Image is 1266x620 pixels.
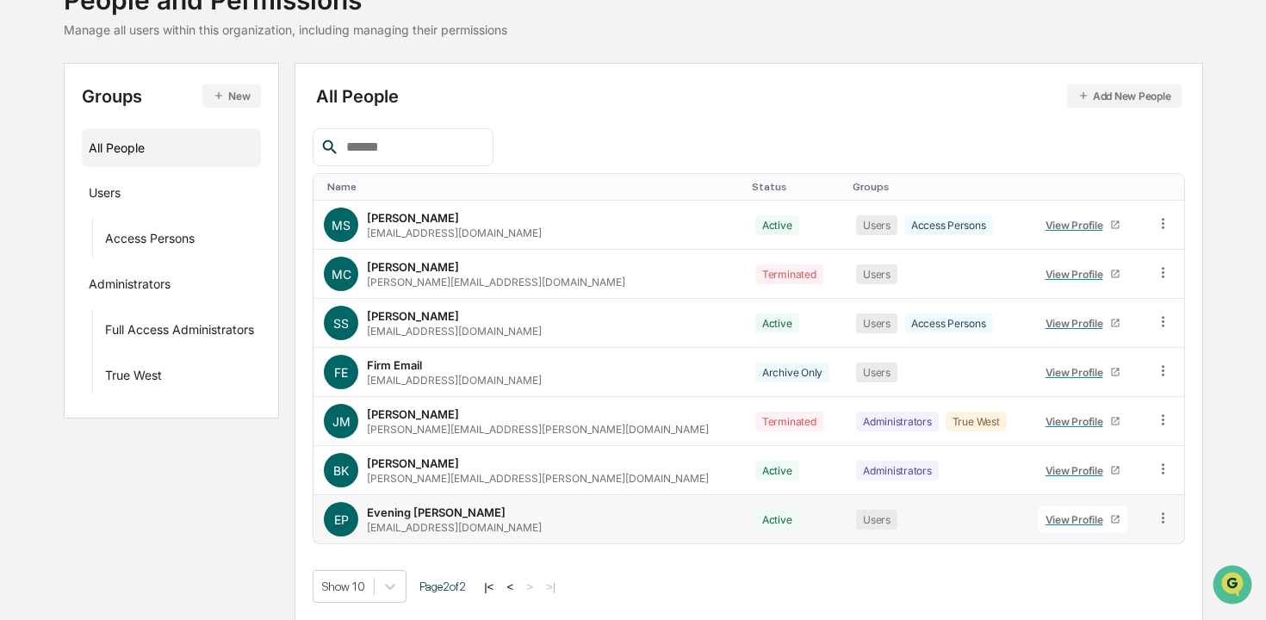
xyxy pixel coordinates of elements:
[1046,268,1110,281] div: View Profile
[89,185,121,206] div: Users
[1038,457,1127,484] a: View Profile
[59,132,282,149] div: Start new chat
[34,250,109,267] span: Data Lookup
[293,137,313,158] button: Start new chat
[904,313,993,333] div: Access Persons
[367,472,709,485] div: [PERSON_NAME][EMAIL_ADDRESS][PERSON_NAME][DOMAIN_NAME]
[1038,506,1127,533] a: View Profile
[105,231,195,251] div: Access Persons
[856,363,897,382] div: Users
[1046,415,1110,428] div: View Profile
[89,276,171,297] div: Administrators
[202,84,260,108] button: New
[521,580,538,594] button: >
[334,365,348,380] span: FE
[856,461,939,480] div: Administrators
[17,219,31,232] div: 🖐️
[367,456,459,470] div: [PERSON_NAME]
[856,264,897,284] div: Users
[1211,563,1257,610] iframe: Open customer support
[142,217,214,234] span: Attestations
[1158,181,1176,193] div: Toggle SortBy
[82,84,261,108] div: Groups
[367,211,459,225] div: [PERSON_NAME]
[121,291,208,305] a: Powered byPylon
[755,461,799,480] div: Active
[1038,212,1127,239] a: View Profile
[479,580,499,594] button: |<
[1046,464,1110,477] div: View Profile
[1046,219,1110,232] div: View Profile
[755,264,823,284] div: Terminated
[755,412,823,431] div: Terminated
[419,580,466,593] span: Page 2 of 2
[367,260,459,274] div: [PERSON_NAME]
[367,423,709,436] div: [PERSON_NAME][EMAIL_ADDRESS][PERSON_NAME][DOMAIN_NAME]
[367,276,625,288] div: [PERSON_NAME][EMAIL_ADDRESS][DOMAIN_NAME]
[125,219,139,232] div: 🗄️
[327,181,738,193] div: Toggle SortBy
[367,521,542,534] div: [EMAIL_ADDRESS][DOMAIN_NAME]
[1038,359,1127,386] a: View Profile
[755,215,799,235] div: Active
[367,325,542,338] div: [EMAIL_ADDRESS][DOMAIN_NAME]
[89,133,254,162] div: All People
[856,313,897,333] div: Users
[856,510,897,530] div: Users
[118,210,220,241] a: 🗄️Attestations
[171,292,208,305] span: Pylon
[367,358,422,372] div: Firm Email
[367,407,459,421] div: [PERSON_NAME]
[1046,366,1110,379] div: View Profile
[59,149,218,163] div: We're available if you need us!
[1038,408,1127,435] a: View Profile
[10,243,115,274] a: 🔎Data Lookup
[17,251,31,265] div: 🔎
[332,414,351,429] span: JM
[946,412,1007,431] div: True West
[541,580,561,594] button: >|
[755,313,799,333] div: Active
[105,322,254,343] div: Full Access Administrators
[1046,513,1110,526] div: View Profile
[1034,181,1138,193] div: Toggle SortBy
[34,217,111,234] span: Preclearance
[332,218,351,232] span: MS
[856,215,897,235] div: Users
[334,512,349,527] span: EP
[10,210,118,241] a: 🖐️Preclearance
[856,412,939,431] div: Administrators
[367,505,506,519] div: Evening [PERSON_NAME]
[333,316,349,331] span: SS
[501,580,518,594] button: <
[367,226,542,239] div: [EMAIL_ADDRESS][DOMAIN_NAME]
[332,267,351,282] span: MC
[64,22,507,37] div: Manage all users within this organization, including managing their permissions
[333,463,349,478] span: BK
[316,84,1181,108] div: All People
[853,181,1021,193] div: Toggle SortBy
[17,36,313,64] p: How can we help?
[105,368,162,388] div: True West
[1067,84,1182,108] button: Add New People
[17,132,48,163] img: 1746055101610-c473b297-6a78-478c-a979-82029cc54cd1
[752,181,839,193] div: Toggle SortBy
[904,215,993,235] div: Access Persons
[1046,317,1110,330] div: View Profile
[367,374,542,387] div: [EMAIL_ADDRESS][DOMAIN_NAME]
[755,363,829,382] div: Archive Only
[1038,310,1127,337] a: View Profile
[1038,261,1127,288] a: View Profile
[367,309,459,323] div: [PERSON_NAME]
[755,510,799,530] div: Active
